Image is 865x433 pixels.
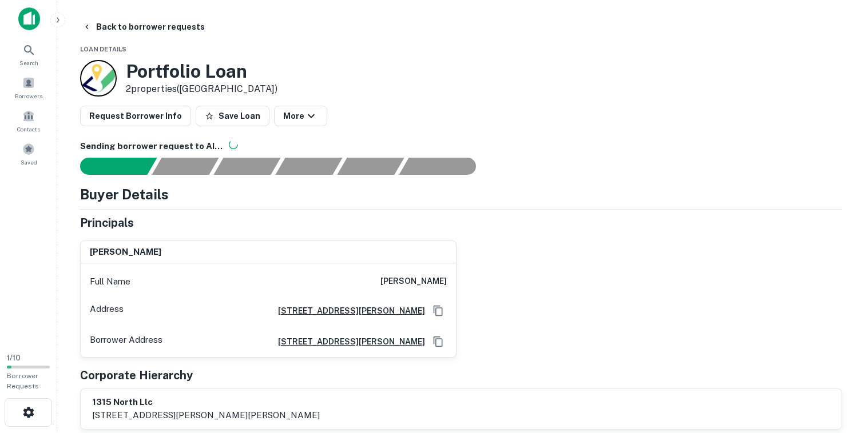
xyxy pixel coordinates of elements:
a: [STREET_ADDRESS][PERSON_NAME] [269,335,425,348]
h4: Buyer Details [80,184,169,205]
p: [STREET_ADDRESS][PERSON_NAME][PERSON_NAME] [92,408,320,422]
h5: Corporate Hierarchy [80,367,193,384]
h5: Principals [80,214,134,231]
p: Borrower Address [90,333,162,350]
h6: Sending borrower request to AI... [80,140,842,153]
a: [STREET_ADDRESS][PERSON_NAME] [269,304,425,317]
p: 2 properties ([GEOGRAPHIC_DATA]) [126,82,277,96]
div: Your request is received and processing... [152,158,219,175]
h6: [PERSON_NAME] [90,246,161,259]
button: Save Loan [196,106,269,126]
div: Sending borrower request to AI... [66,158,152,175]
h6: 1315 north llc [92,396,320,409]
div: Principals found, still searching for contact information. This may take time... [337,158,404,175]
span: Search [19,58,38,67]
button: Back to borrower requests [78,17,209,37]
button: Copy Address [430,302,447,319]
h3: Portfolio Loan [126,61,277,82]
button: Request Borrower Info [80,106,191,126]
button: More [274,106,327,126]
div: Principals found, AI now looking for contact information... [275,158,342,175]
p: Full Name [90,275,130,288]
button: Copy Address [430,333,447,350]
div: AI fulfillment process complete. [399,158,490,175]
p: Address [90,302,124,319]
a: Saved [3,138,54,169]
div: Documents found, AI parsing details... [213,158,280,175]
iframe: Chat Widget [808,342,865,396]
span: Loan Details [80,46,126,53]
span: Borrower Requests [7,372,39,390]
span: Borrowers [15,91,42,101]
span: Saved [21,158,37,167]
span: 1 / 10 [7,354,21,362]
img: capitalize-icon.png [18,7,40,30]
span: Contacts [17,125,40,134]
a: Borrowers [3,72,54,103]
a: Contacts [3,105,54,136]
a: Search [3,39,54,70]
h6: [PERSON_NAME] [380,275,447,288]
